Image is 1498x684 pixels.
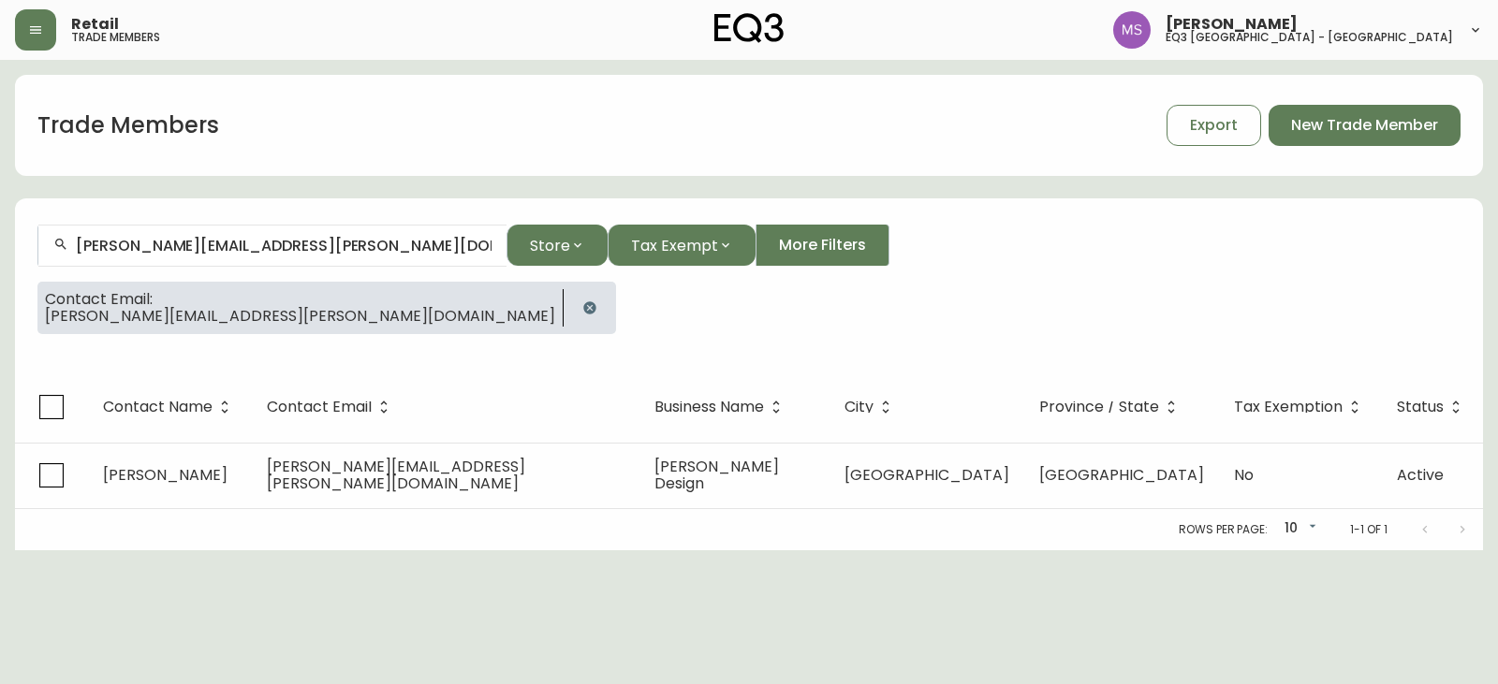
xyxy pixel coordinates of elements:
span: Province / State [1039,401,1159,413]
span: Tax Exemption [1234,399,1367,415]
span: [PERSON_NAME][EMAIL_ADDRESS][PERSON_NAME][DOMAIN_NAME] [45,308,555,325]
img: 1b6e43211f6f3cc0b0729c9049b8e7af [1113,11,1151,49]
span: [PERSON_NAME][EMAIL_ADDRESS][PERSON_NAME][DOMAIN_NAME] [267,456,525,494]
span: Status [1397,399,1468,415]
span: Store [530,234,570,257]
button: More Filters [756,225,889,266]
span: Active [1397,464,1444,486]
img: logo [714,13,784,43]
button: Tax Exempt [608,225,756,266]
span: [PERSON_NAME] [103,464,228,486]
span: More Filters [779,235,866,255]
span: Contact Email: [45,291,555,308]
span: Contact Name [103,401,213,413]
span: Export [1190,115,1238,136]
input: Search [76,237,492,255]
span: [GEOGRAPHIC_DATA] [844,464,1009,486]
span: Contact Email [267,401,372,413]
span: City [844,399,898,415]
h5: trade members [71,32,160,43]
span: Contact Name [103,399,237,415]
span: City [844,401,874,413]
span: Retail [71,17,119,32]
h1: Trade Members [37,109,219,141]
h5: eq3 [GEOGRAPHIC_DATA] - [GEOGRAPHIC_DATA] [1166,32,1453,43]
div: 10 [1275,514,1320,545]
span: [PERSON_NAME] Design [654,456,779,494]
span: New Trade Member [1291,115,1438,136]
button: New Trade Member [1269,105,1461,146]
span: [GEOGRAPHIC_DATA] [1039,464,1204,486]
span: Tax Exemption [1234,401,1343,413]
span: Status [1397,401,1444,413]
span: Business Name [654,399,788,415]
span: No [1234,464,1254,486]
button: Store [507,225,608,266]
span: Tax Exempt [631,234,718,257]
span: Contact Email [267,399,396,415]
span: Business Name [654,401,764,413]
span: [PERSON_NAME] [1166,17,1298,32]
span: Province / State [1039,399,1183,415]
p: 1-1 of 1 [1350,521,1388,538]
p: Rows per page: [1179,521,1268,538]
button: Export [1167,105,1261,146]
